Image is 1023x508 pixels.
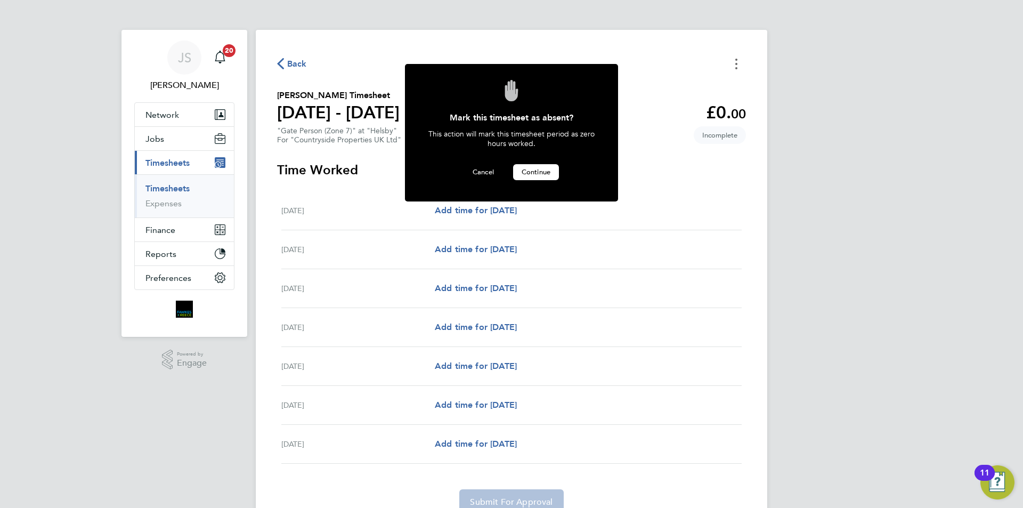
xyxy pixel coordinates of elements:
[281,204,435,217] div: [DATE]
[135,218,234,241] button: Finance
[145,198,182,208] a: Expenses
[435,360,517,373] a: Add time for [DATE]
[277,102,400,123] h1: [DATE] - [DATE]
[145,134,164,144] span: Jobs
[980,465,1014,499] button: Open Resource Center, 11 new notifications
[727,55,746,72] button: Timesheets Menu
[134,41,234,92] a: JS[PERSON_NAME]
[135,174,234,217] div: Timesheets
[162,350,207,370] a: Powered byEngage
[281,438,435,450] div: [DATE]
[421,129,602,164] div: This action will mark this timesheet period as zero hours worked.
[145,249,176,259] span: Reports
[435,322,517,332] span: Add time for [DATE]
[435,400,517,410] span: Add time for [DATE]
[277,57,307,70] button: Back
[135,242,234,265] button: Reports
[281,243,435,256] div: [DATE]
[980,473,989,487] div: 11
[435,243,517,256] a: Add time for [DATE]
[435,204,517,217] a: Add time for [DATE]
[223,44,236,57] span: 20
[435,205,517,215] span: Add time for [DATE]
[176,301,193,318] img: bromak-logo-retina.png
[121,30,247,337] nav: Main navigation
[177,359,207,368] span: Engage
[277,135,401,144] div: For "Countryside Properties UK Ltd"
[473,167,494,176] span: Cancel
[145,158,190,168] span: Timesheets
[135,151,234,174] button: Timesheets
[177,350,207,359] span: Powered by
[435,282,517,295] a: Add time for [DATE]
[706,102,746,123] app-decimal: £0.
[435,283,517,293] span: Add time for [DATE]
[287,58,307,70] span: Back
[145,110,179,120] span: Network
[435,244,517,254] span: Add time for [DATE]
[281,282,435,295] div: [DATE]
[435,321,517,334] a: Add time for [DATE]
[435,438,517,450] a: Add time for [DATE]
[435,439,517,449] span: Add time for [DATE]
[281,360,435,373] div: [DATE]
[178,51,191,64] span: JS
[277,126,401,144] div: "Gate Person (Zone 7)" at "Helsby"
[281,399,435,412] div: [DATE]
[435,361,517,371] span: Add time for [DATE]
[209,41,231,75] a: 20
[435,399,517,412] a: Add time for [DATE]
[145,273,191,283] span: Preferences
[135,127,234,150] button: Jobs
[694,126,746,144] span: This timesheet is Incomplete.
[145,225,175,235] span: Finance
[134,79,234,92] span: Julia Scholes
[277,162,746,179] h3: Time Worked
[522,167,550,176] span: Continue
[731,106,746,122] span: 00
[135,103,234,126] button: Network
[145,183,190,193] a: Timesheets
[464,164,502,180] button: Cancel
[134,301,234,318] a: Go to home page
[513,164,559,180] button: Continue
[421,112,602,129] div: Mark this timesheet as absent?
[277,89,400,102] h2: [PERSON_NAME] Timesheet
[135,266,234,289] button: Preferences
[281,321,435,334] div: [DATE]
